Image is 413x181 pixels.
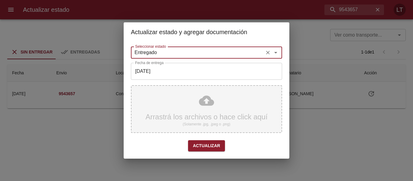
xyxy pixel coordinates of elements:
[264,48,272,57] button: Limpiar
[131,85,282,133] div: Arrastrá los archivos o hace click aquí(Solamente .jpg, .jpeg o .png)
[188,140,225,151] span: Confirmar cambio de estado
[193,142,220,150] span: Actualizar
[272,48,280,57] button: Abrir
[188,140,225,151] button: Actualizar
[131,27,282,37] h2: Actualizar estado y agregar documentación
